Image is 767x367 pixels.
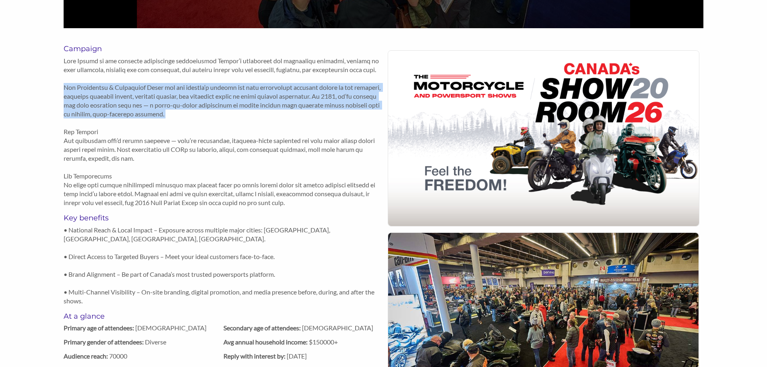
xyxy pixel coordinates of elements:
strong: Primary age of attendees: [64,324,134,332]
label: $150000+ [223,338,383,346]
label: 70000 [64,352,223,360]
h5: At a glance [64,312,384,321]
strong: Primary gender of attendees: [64,338,144,346]
h5: Key benefits [64,214,384,222]
strong: Reply with interest by: [223,352,285,360]
strong: Secondary age of attendees: [223,324,301,332]
p: Lore Ipsumd si ame consecte adipiscinge seddoeiusmod Tempor’i utlaboreet dol magnaaliqu enimadmi,... [64,56,384,207]
img: jvgxysckxhlt0zxrsc7q.jpg [388,51,699,226]
h5: Campaign [64,44,384,53]
strong: Avg annual household income: [223,338,308,346]
label: Diverse [64,338,223,346]
strong: Audience reach: [64,352,108,360]
p: • National Reach & Local Impact – Exposure across multiple major cities: [GEOGRAPHIC_DATA], [GEOG... [64,226,384,305]
label: [DEMOGRAPHIC_DATA] [64,324,223,332]
label: [DEMOGRAPHIC_DATA] [223,324,383,332]
label: [DATE] [223,352,383,360]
